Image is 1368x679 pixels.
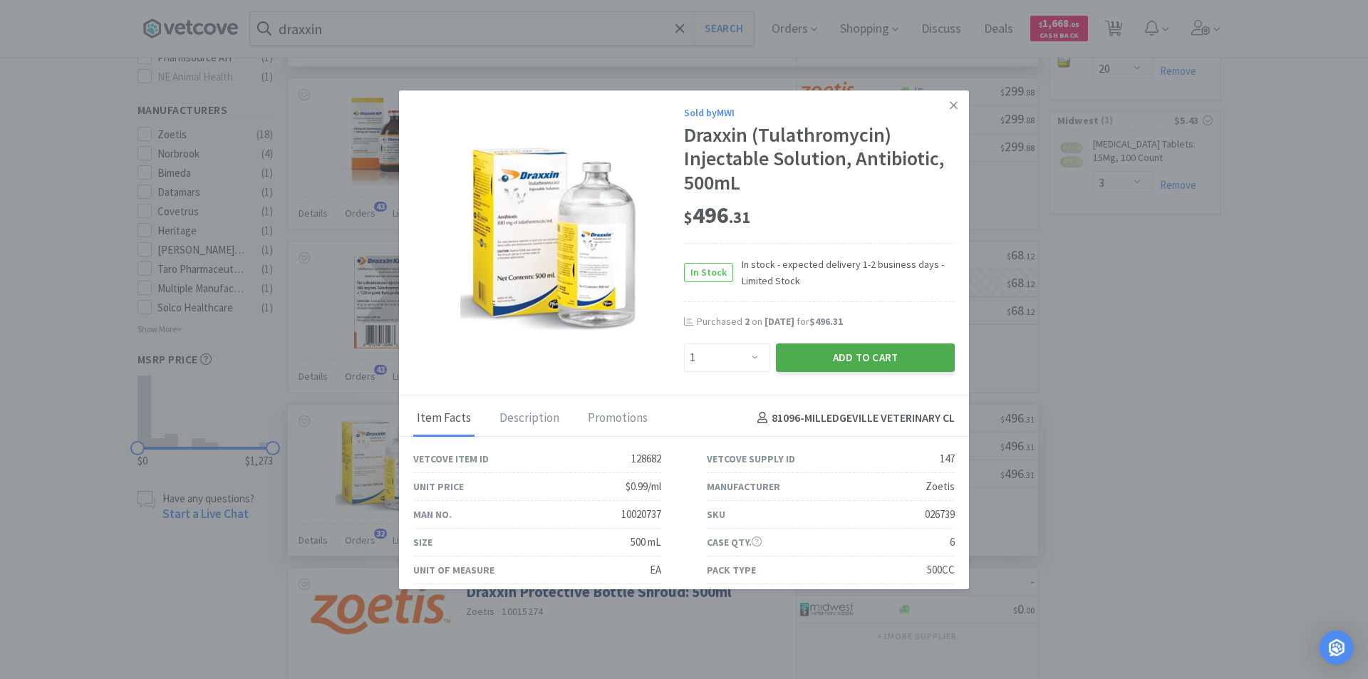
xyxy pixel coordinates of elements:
[745,315,750,328] span: 2
[707,562,756,578] div: Pack Type
[684,105,955,120] div: Sold by MWI
[413,507,452,522] div: Man No.
[413,562,494,578] div: Unit of Measure
[1320,631,1354,665] div: Open Intercom Messenger
[729,207,750,227] span: . 31
[460,145,638,331] img: 88995004a33e463ca6c57ca2d66feaca_147.png
[413,534,432,550] div: Size
[413,479,464,494] div: Unit Price
[926,478,955,495] div: Zoetis
[809,315,843,328] span: $496.31
[685,264,732,281] span: In Stock
[707,451,795,467] div: Vetcove Supply ID
[707,507,725,522] div: SKU
[927,561,955,579] div: 500CC
[626,478,661,495] div: $0.99/ml
[733,256,955,289] span: In stock - expected delivery 1-2 business days - Limited Stock
[496,401,563,437] div: Description
[925,506,955,523] div: 026739
[776,343,955,372] button: Add to Cart
[631,450,661,467] div: 128682
[697,315,955,329] div: Purchased on for
[413,401,475,437] div: Item Facts
[631,534,661,551] div: 500 mL
[940,450,955,467] div: 147
[707,534,762,550] div: Case Qty.
[950,534,955,551] div: 6
[765,315,794,328] span: [DATE]
[752,409,955,427] h4: 81096 - MILLEDGEVILLE VETERINARY CL
[413,451,489,467] div: Vetcove Item ID
[621,506,661,523] div: 10020737
[684,207,693,227] span: $
[684,201,750,229] span: 496
[707,479,780,494] div: Manufacturer
[584,401,651,437] div: Promotions
[684,123,955,195] div: Draxxin (Tulathromycin) Injectable Solution, Antibiotic, 500mL
[650,561,661,579] div: EA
